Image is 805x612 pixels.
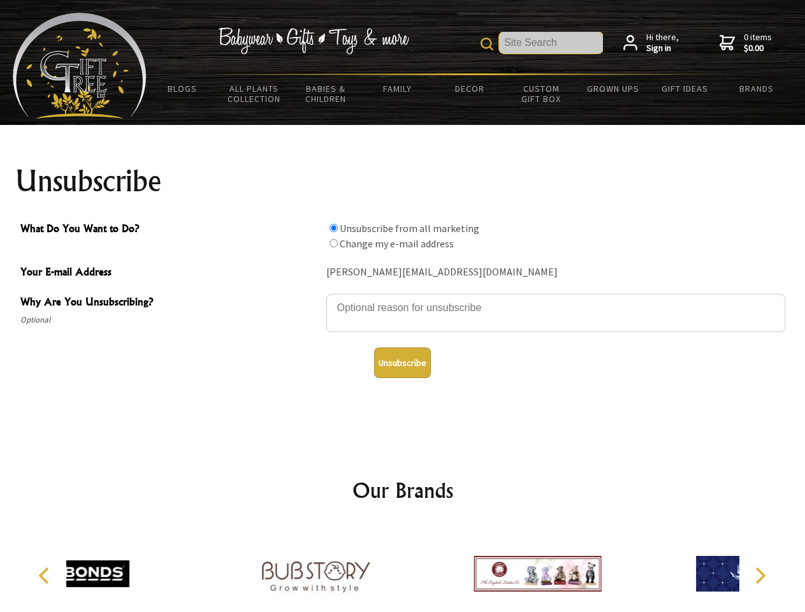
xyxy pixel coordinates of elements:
label: Change my e-mail address [340,237,454,250]
h2: Our Brands [25,475,780,506]
span: Optional [20,312,320,328]
span: Why Are You Unsubscribing? [20,294,320,312]
span: 0 items [744,31,772,54]
input: Site Search [499,32,603,54]
a: Hi there,Sign in [623,32,679,54]
span: Hi there, [646,32,679,54]
h1: Unsubscribe [15,166,790,196]
textarea: Why Are You Unsubscribing? [326,294,785,332]
input: What Do You Want to Do? [330,239,338,247]
a: Decor [433,75,505,102]
strong: $0.00 [744,43,772,54]
span: What Do You Want to Do? [20,221,320,239]
span: Your E-mail Address [20,264,320,282]
a: All Plants Collection [219,75,291,112]
a: Family [362,75,434,102]
img: Babywear - Gifts - Toys & more [218,27,409,54]
a: Brands [721,75,793,102]
button: Next [746,562,774,590]
div: [PERSON_NAME][EMAIL_ADDRESS][DOMAIN_NAME] [326,263,785,282]
a: BLOGS [147,75,219,102]
a: Grown Ups [577,75,649,102]
button: Previous [32,562,60,590]
a: Gift Ideas [649,75,721,102]
label: Unsubscribe from all marketing [340,222,479,235]
a: Custom Gift Box [505,75,577,112]
input: What Do You Want to Do? [330,224,338,232]
img: Babyware - Gifts - Toys and more... [13,13,147,119]
strong: Sign in [646,43,679,54]
img: product search [481,38,493,50]
button: Unsubscribe [374,347,431,378]
a: 0 items$0.00 [720,32,772,54]
a: Babies & Children [290,75,362,112]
